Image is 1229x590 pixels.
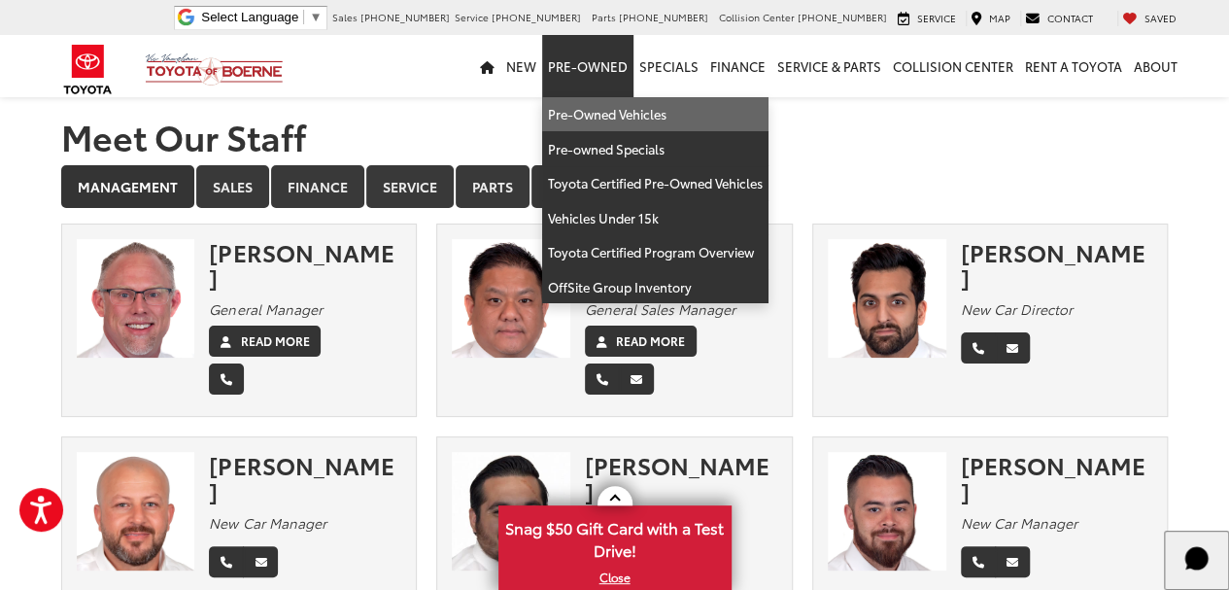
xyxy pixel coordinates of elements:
[1172,534,1222,584] svg: Start Chat
[961,546,996,577] a: Phone
[309,10,322,24] span: ▼
[1144,11,1177,25] span: Saved
[585,364,620,395] a: Phone
[1128,35,1183,97] a: About
[619,364,654,395] a: Email
[542,201,768,236] a: Vehicles Under 15k
[452,452,570,571] img: Jerry Gomez
[798,10,887,24] span: [PHONE_NUMBER]
[201,10,298,24] span: Select Language
[616,332,685,350] label: Read More
[492,10,581,24] span: [PHONE_NUMBER]
[1117,11,1181,26] a: My Saved Vehicles
[500,35,542,97] a: New
[961,239,1153,291] div: [PERSON_NAME]
[995,332,1030,364] a: Email
[917,11,956,25] span: Service
[542,270,768,304] a: OffSite Group Inventory
[542,35,633,97] a: Pre-Owned
[719,10,795,24] span: Collision Center
[201,10,322,24] a: Select Language​
[542,235,768,270] a: Toyota Certified Program Overview
[240,332,309,350] label: Read More
[77,452,195,571] img: Sam Abraham
[332,10,358,24] span: Sales
[209,452,401,503] div: [PERSON_NAME]
[271,165,364,208] a: Finance
[887,35,1019,97] a: Collision Center
[966,11,1015,26] a: Map
[585,326,697,357] a: Read More
[77,239,195,358] img: Chris Franklin
[474,35,500,97] a: Home
[531,165,637,208] a: Collision
[145,52,284,87] img: Vic Vaughan Toyota of Boerne
[995,546,1030,577] a: Email
[360,10,450,24] span: [PHONE_NUMBER]
[619,10,708,24] span: [PHONE_NUMBER]
[209,326,321,357] a: Read More
[989,11,1010,25] span: Map
[633,35,704,97] a: Specials
[61,117,1169,156] h1: Meet Our Staff
[243,546,278,577] a: Email
[828,452,946,571] img: Aaron Cooper
[209,364,244,395] a: Phone
[209,299,322,319] em: General Manager
[1047,11,1093,25] span: Contact
[828,239,946,358] img: Aman Shiekh
[961,299,1073,319] em: New Car Director
[61,165,1169,210] div: Department Tabs
[542,132,768,167] a: Pre-owned Specials
[585,452,777,503] div: [PERSON_NAME]
[961,452,1153,503] div: [PERSON_NAME]
[452,239,570,358] img: Tuan Tran
[61,165,194,208] a: Management
[366,165,454,208] a: Service
[585,299,735,319] em: General Sales Manager
[209,546,244,577] a: Phone
[455,10,489,24] span: Service
[893,11,961,26] a: Service
[704,35,771,97] a: Finance
[196,165,269,208] a: Sales
[1019,35,1128,97] a: Rent a Toyota
[209,513,325,533] em: New Car Manager
[592,10,616,24] span: Parts
[542,97,768,132] a: Pre-Owned Vehicles
[456,165,529,208] a: Parts
[51,38,124,101] img: Toyota
[771,35,887,97] a: Service & Parts: Opens in a new tab
[542,166,768,201] a: Toyota Certified Pre-Owned Vehicles
[961,332,996,364] a: Phone
[209,239,401,291] div: [PERSON_NAME]
[303,10,304,24] span: ​
[500,507,730,567] span: Snag $50 Gift Card with a Test Drive!
[1020,11,1098,26] a: Contact
[961,513,1077,533] em: New Car Manager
